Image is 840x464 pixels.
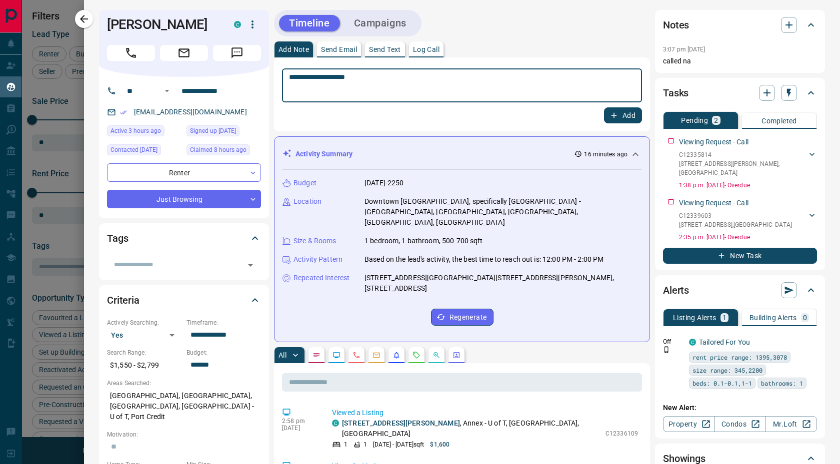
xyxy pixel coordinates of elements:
[679,220,792,229] p: [STREET_ADDRESS] , [GEOGRAPHIC_DATA]
[186,125,261,139] div: Sun Oct 17 2021
[243,258,257,272] button: Open
[722,314,726,321] p: 1
[663,46,705,53] p: 3:07 pm [DATE]
[107,16,219,32] h1: [PERSON_NAME]
[681,117,708,124] p: Pending
[134,108,247,116] a: [EMAIL_ADDRESS][DOMAIN_NAME]
[663,85,688,101] h2: Tasks
[663,56,817,66] p: called na
[107,318,181,327] p: Actively Searching:
[432,351,440,359] svg: Opportunities
[679,233,817,242] p: 2:35 p.m. [DATE] - Overdue
[344,440,347,449] p: 1
[234,21,241,28] div: condos.ca
[692,365,762,375] span: size range: 345,2200
[342,419,460,427] a: [STREET_ADDRESS][PERSON_NAME]
[107,226,261,250] div: Tags
[413,46,439,53] p: Log Call
[663,403,817,413] p: New Alert:
[673,314,716,321] p: Listing Alerts
[332,351,340,359] svg: Lead Browsing Activity
[765,416,817,432] a: Mr.Loft
[282,425,317,432] p: [DATE]
[186,318,261,327] p: Timeframe:
[663,282,689,298] h2: Alerts
[107,230,128,246] h2: Tags
[293,196,321,207] p: Location
[430,440,449,449] p: $1,600
[342,418,600,439] p: , Annex - U of T, [GEOGRAPHIC_DATA], [GEOGRAPHIC_DATA]
[369,46,401,53] p: Send Text
[282,145,641,163] div: Activity Summary16 minutes ago
[761,117,797,124] p: Completed
[344,15,416,31] button: Campaigns
[293,178,316,188] p: Budget
[663,337,683,346] p: Off
[107,190,261,208] div: Just Browsing
[392,351,400,359] svg: Listing Alerts
[431,309,493,326] button: Regenerate
[160,45,208,61] span: Email
[663,13,817,37] div: Notes
[364,236,483,246] p: 1 bedroom, 1 bathroom, 500-700 sqft
[107,348,181,357] p: Search Range:
[364,273,641,294] p: [STREET_ADDRESS][GEOGRAPHIC_DATA][STREET_ADDRESS][PERSON_NAME], [STREET_ADDRESS]
[364,178,403,188] p: [DATE]-2250
[663,346,670,353] svg: Push Notification Only
[803,314,807,321] p: 0
[332,420,339,427] div: condos.ca
[278,46,309,53] p: Add Note
[679,148,817,179] div: C12335814[STREET_ADDRESS][PERSON_NAME],[GEOGRAPHIC_DATA]
[213,45,261,61] span: Message
[679,137,748,147] p: Viewing Request - Call
[364,196,641,228] p: Downtown [GEOGRAPHIC_DATA], specifically [GEOGRAPHIC_DATA] - [GEOGRAPHIC_DATA], [GEOGRAPHIC_DATA]...
[679,209,817,231] div: C12339603[STREET_ADDRESS],[GEOGRAPHIC_DATA]
[190,145,246,155] span: Claimed 8 hours ago
[584,150,627,159] p: 16 minutes ago
[282,418,317,425] p: 2:58 pm
[107,144,181,158] div: Fri Nov 05 2021
[352,351,360,359] svg: Calls
[452,351,460,359] svg: Agent Actions
[186,348,261,357] p: Budget:
[699,338,750,346] a: Tailored For You
[679,198,748,208] p: Viewing Request - Call
[186,144,261,158] div: Wed Aug 13 2025
[278,352,286,359] p: All
[110,126,161,136] span: Active 3 hours ago
[714,117,718,124] p: 2
[364,254,603,265] p: Based on the lead's activity, the best time to reach out is: 12:00 PM - 2:00 PM
[107,163,261,182] div: Renter
[293,254,342,265] p: Activity Pattern
[107,388,261,425] p: [GEOGRAPHIC_DATA], [GEOGRAPHIC_DATA], [GEOGRAPHIC_DATA], [GEOGRAPHIC_DATA] - U of T, Port Credit
[679,159,807,177] p: [STREET_ADDRESS][PERSON_NAME] , [GEOGRAPHIC_DATA]
[689,339,696,346] div: condos.ca
[279,15,340,31] button: Timeline
[295,149,352,159] p: Activity Summary
[107,288,261,312] div: Criteria
[161,85,173,97] button: Open
[107,357,181,374] p: $1,550 - $2,799
[663,248,817,264] button: New Task
[321,46,357,53] p: Send Email
[190,126,236,136] span: Signed up [DATE]
[761,378,803,388] span: bathrooms: 1
[107,125,181,139] div: Wed Aug 13 2025
[373,440,424,449] p: [DATE] - [DATE] sqft
[604,107,642,123] button: Add
[679,150,807,159] p: C12335814
[107,430,261,439] p: Motivation:
[293,236,336,246] p: Size & Rooms
[107,292,139,308] h2: Criteria
[692,378,752,388] span: beds: 0.1-0.1,1-1
[332,408,638,418] p: Viewed a Listing
[663,81,817,105] div: Tasks
[363,440,367,449] p: 1
[605,429,638,438] p: C12336109
[714,416,765,432] a: Condos
[293,273,349,283] p: Repeated Interest
[692,352,787,362] span: rent price range: 1395,3078
[679,211,792,220] p: C12339603
[312,351,320,359] svg: Notes
[107,379,261,388] p: Areas Searched:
